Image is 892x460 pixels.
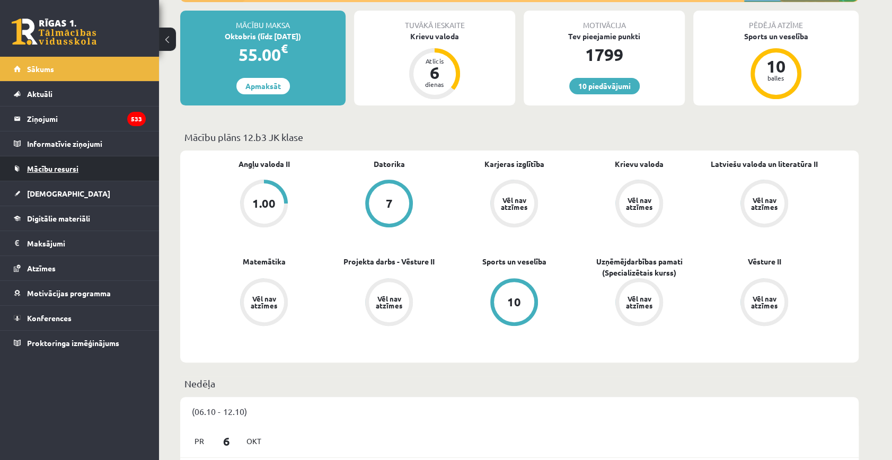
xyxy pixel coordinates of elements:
[524,42,685,67] div: 1799
[354,31,515,42] div: Krievu valoda
[524,31,685,42] div: Tev pieejamie punkti
[524,11,685,31] div: Motivācija
[374,295,404,309] div: Vēl nav atzīmes
[577,180,702,229] a: Vēl nav atzīmes
[14,107,146,131] a: Ziņojumi533
[27,164,78,173] span: Mācību resursi
[14,82,146,106] a: Aktuāli
[749,295,779,309] div: Vēl nav atzīmes
[14,331,146,355] a: Proktoringa izmēģinājums
[749,197,779,210] div: Vēl nav atzīmes
[14,181,146,206] a: [DEMOGRAPHIC_DATA]
[249,295,279,309] div: Vēl nav atzīmes
[184,130,854,144] p: Mācību plāns 12.b3 JK klase
[484,158,544,170] a: Karjeras izglītība
[127,112,146,126] i: 533
[343,256,435,267] a: Projekta darbs - Vēsture II
[180,42,346,67] div: 55.00
[624,295,654,309] div: Vēl nav atzīmes
[239,158,290,170] a: Angļu valoda II
[210,432,243,450] span: 6
[27,231,146,255] legend: Maksājumi
[252,198,276,209] div: 1.00
[27,189,110,198] span: [DEMOGRAPHIC_DATA]
[14,231,146,255] a: Maksājumi
[615,158,664,170] a: Krievu valoda
[693,31,859,101] a: Sports un veselība 10 balles
[180,11,346,31] div: Mācību maksa
[760,58,792,75] div: 10
[27,107,146,131] legend: Ziņojumi
[419,58,451,64] div: Atlicis
[188,433,210,449] span: Pr
[27,214,90,223] span: Digitālie materiāli
[201,180,326,229] a: 1.00
[569,78,640,94] a: 10 piedāvājumi
[326,278,452,328] a: Vēl nav atzīmes
[14,206,146,231] a: Digitālie materiāli
[14,156,146,181] a: Mācību resursi
[748,256,781,267] a: Vēsture II
[180,397,859,426] div: (06.10 - 12.10)
[577,256,702,278] a: Uzņēmējdarbības pamati (Specializētais kurss)
[27,64,54,74] span: Sākums
[452,278,577,328] a: 10
[354,31,515,101] a: Krievu valoda Atlicis 6 dienas
[702,180,827,229] a: Vēl nav atzīmes
[14,57,146,81] a: Sākums
[184,376,854,391] p: Nedēļa
[27,338,119,348] span: Proktoringa izmēģinājums
[14,131,146,156] a: Informatīvie ziņojumi
[12,19,96,45] a: Rīgas 1. Tālmācības vidusskola
[14,306,146,330] a: Konferences
[577,278,702,328] a: Vēl nav atzīmes
[419,81,451,87] div: dienas
[452,180,577,229] a: Vēl nav atzīmes
[243,256,286,267] a: Matemātika
[243,433,265,449] span: Okt
[326,180,452,229] a: 7
[27,89,52,99] span: Aktuāli
[499,197,529,210] div: Vēl nav atzīmes
[386,198,393,209] div: 7
[711,158,818,170] a: Latviešu valoda un literatūra II
[281,41,288,56] span: €
[236,78,290,94] a: Apmaksāt
[374,158,405,170] a: Datorika
[180,31,346,42] div: Oktobris (līdz [DATE])
[482,256,546,267] a: Sports un veselība
[27,288,111,298] span: Motivācijas programma
[14,256,146,280] a: Atzīmes
[14,281,146,305] a: Motivācijas programma
[702,278,827,328] a: Vēl nav atzīmes
[27,313,72,323] span: Konferences
[624,197,654,210] div: Vēl nav atzīmes
[507,296,521,308] div: 10
[693,11,859,31] div: Pēdējā atzīme
[27,131,146,156] legend: Informatīvie ziņojumi
[419,64,451,81] div: 6
[760,75,792,81] div: balles
[27,263,56,273] span: Atzīmes
[201,278,326,328] a: Vēl nav atzīmes
[354,11,515,31] div: Tuvākā ieskaite
[693,31,859,42] div: Sports un veselība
